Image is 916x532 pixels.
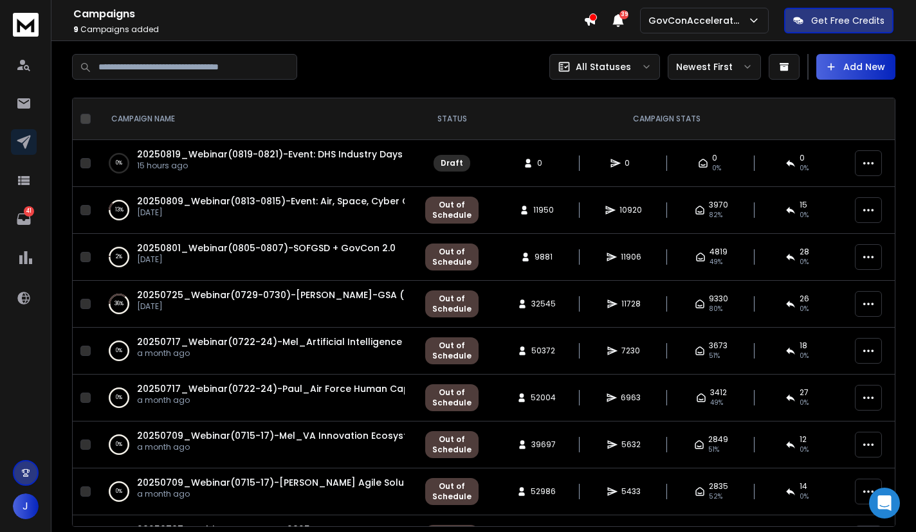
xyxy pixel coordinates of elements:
[709,492,722,502] span: 52 %
[96,234,417,281] td: 2%20250801_Webinar(0805-0807)-SOFGSD + GovCon 2.0[DATE]
[800,492,809,502] span: 0 %
[869,488,900,519] div: Open Intercom Messenger
[800,304,809,314] span: 0 %
[13,493,39,519] button: J
[432,434,472,455] div: Out of Schedule
[137,382,447,395] a: 20250717_Webinar(0722-24)-Paul_Air Force Human Capital CSO
[73,24,583,35] p: Campaigns added
[96,468,417,515] td: 0%20250709_Webinar(0715-17)-[PERSON_NAME] Agile Solutions Test (FAST) Commercial Solutions Openin...
[137,208,405,218] p: [DATE]
[709,294,728,304] span: 9330
[96,187,417,234] td: 13%20250809_Webinar(0813-0815)-Event: Air, Space, Cyber Con2025[DATE]
[116,485,122,498] p: 0 %
[11,206,37,232] a: 41
[800,257,809,267] span: 0 %
[708,434,728,445] span: 2849
[800,200,807,210] span: 15
[432,200,472,220] div: Out of Schedule
[137,288,430,301] span: 20250725_Webinar(0729-0730)-[PERSON_NAME]-GSA (GCA)
[24,206,34,217] p: 41
[114,297,124,310] p: 36 %
[417,98,486,140] th: STATUS
[96,375,417,421] td: 0%20250717_Webinar(0722-24)-Paul_Air Force Human Capital CSOa month ago
[531,393,556,403] span: 52004
[137,476,716,489] a: 20250709_Webinar(0715-17)-[PERSON_NAME] Agile Solutions Test (FAST) Commercial Solutions Opening ...
[709,351,720,361] span: 51 %
[709,304,722,314] span: 80 %
[709,341,728,351] span: 3673
[800,210,809,220] span: 0 %
[531,439,556,450] span: 39697
[710,247,728,257] span: 4819
[96,281,417,328] td: 36%20250725_Webinar(0729-0730)-[PERSON_NAME]-GSA (GCA)[DATE]
[432,341,472,361] div: Out of Schedule
[137,195,444,208] a: 20250809_Webinar(0813-0815)-Event: Air, Space, Cyber Con2025
[712,153,717,163] span: 0
[116,391,122,404] p: 0 %
[115,204,124,217] p: 13 %
[800,294,809,304] span: 26
[537,158,550,168] span: 0
[535,252,553,262] span: 9881
[137,254,396,265] p: [DATE]
[709,481,728,492] span: 2835
[137,348,405,359] p: a month ago
[712,163,721,173] span: 0%
[648,14,747,27] p: GovConAccelerator
[73,24,78,35] span: 9
[800,247,809,257] span: 28
[800,481,807,492] span: 14
[432,387,472,408] div: Out of Schedule
[800,398,809,408] span: 0 %
[710,387,727,398] span: 3412
[137,161,403,171] p: 15 hours ago
[96,328,417,375] td: 0%20250717_Webinar(0722-24)-Mel_Artificial Intelligence Support to NATO Modeling and Simulationa ...
[621,252,641,262] span: 11906
[816,54,895,80] button: Add New
[708,445,719,455] span: 51 %
[625,158,637,168] span: 0
[432,247,472,267] div: Out of Schedule
[13,13,39,37] img: logo
[441,158,463,168] div: Draft
[96,421,417,468] td: 0%20250709_Webinar(0715-17)-Mel_VA Innovation Ecosystem (VHAIE)-Broad Agency Announcement (BAA)-S...
[800,153,805,163] span: 0
[800,434,807,445] span: 12
[619,205,642,215] span: 10920
[800,387,809,398] span: 27
[531,486,556,497] span: 52986
[800,445,809,455] span: 0 %
[137,429,835,442] a: 20250709_Webinar(0715-17)-Mel_VA Innovation Ecosystem (VHAIE)-Broad Agency Announcement (BAA)-Sui...
[621,439,641,450] span: 5632
[137,242,396,254] a: 20250801_Webinar(0805-0807)-SOFGSD + GovCon 2.0
[73,6,583,22] h1: Campaigns
[96,98,417,140] th: CAMPAIGN NAME
[116,251,122,263] p: 2 %
[137,395,405,405] p: a month ago
[811,14,884,27] p: Get Free Credits
[531,346,555,356] span: 50372
[116,438,122,451] p: 0 %
[709,200,728,210] span: 3970
[784,8,893,33] button: Get Free Credits
[137,148,403,161] a: 20250819_Webinar(0819-0821)-Event: DHS Industry Days
[432,294,472,314] div: Out of Schedule
[137,442,405,452] p: a month ago
[137,489,405,499] p: a month ago
[800,351,809,361] span: 0 %
[432,481,472,502] div: Out of Schedule
[709,210,722,220] span: 82 %
[619,10,628,19] span: 39
[576,60,631,73] p: All Statuses
[486,98,847,140] th: CAMPAIGN STATS
[710,398,723,408] span: 49 %
[116,157,122,170] p: 0 %
[621,299,641,309] span: 11728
